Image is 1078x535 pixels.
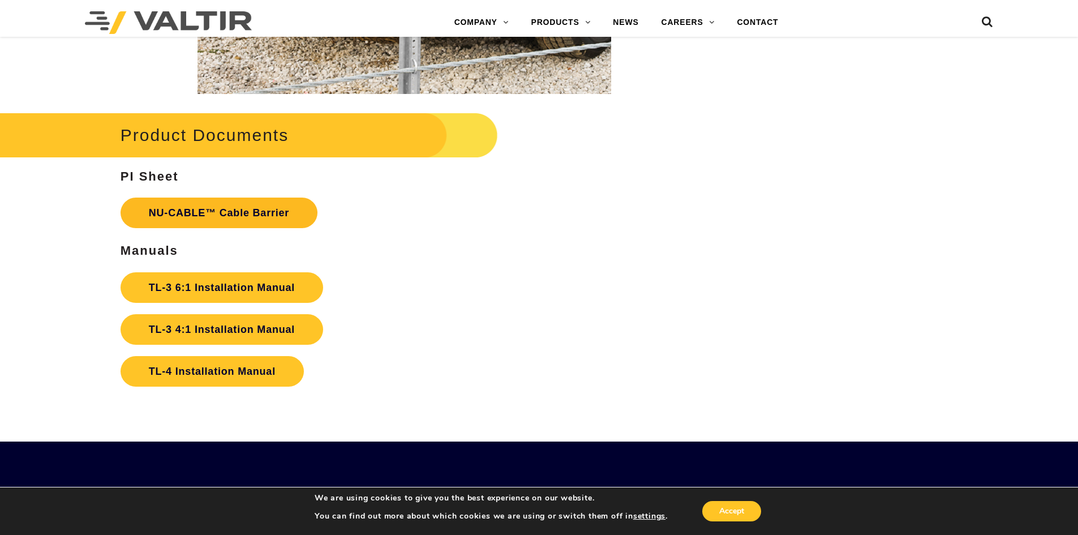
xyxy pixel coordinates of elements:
[121,198,317,228] a: NU-CABLE™ Cable Barrier
[602,11,650,34] a: NEWS
[121,356,304,387] a: TL-4 Installation Manual
[725,11,789,34] a: CONTACT
[121,169,179,183] strong: PI Sheet
[443,11,520,34] a: COMPANY
[315,493,668,503] p: We are using cookies to give you the best experience on our website.
[633,511,665,521] button: settings
[121,272,323,303] a: TL-3 6:1 Installation Manual
[702,501,761,521] button: Accept
[520,11,602,34] a: PRODUCTS
[121,314,323,345] a: TL-3 4:1 Installation Manual
[149,282,295,293] strong: TL-3 6:1 Installation Manual
[650,11,726,34] a: CAREERS
[315,511,668,521] p: You can find out more about which cookies we are using or switch them off in .
[85,11,252,34] img: Valtir
[121,243,178,258] strong: Manuals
